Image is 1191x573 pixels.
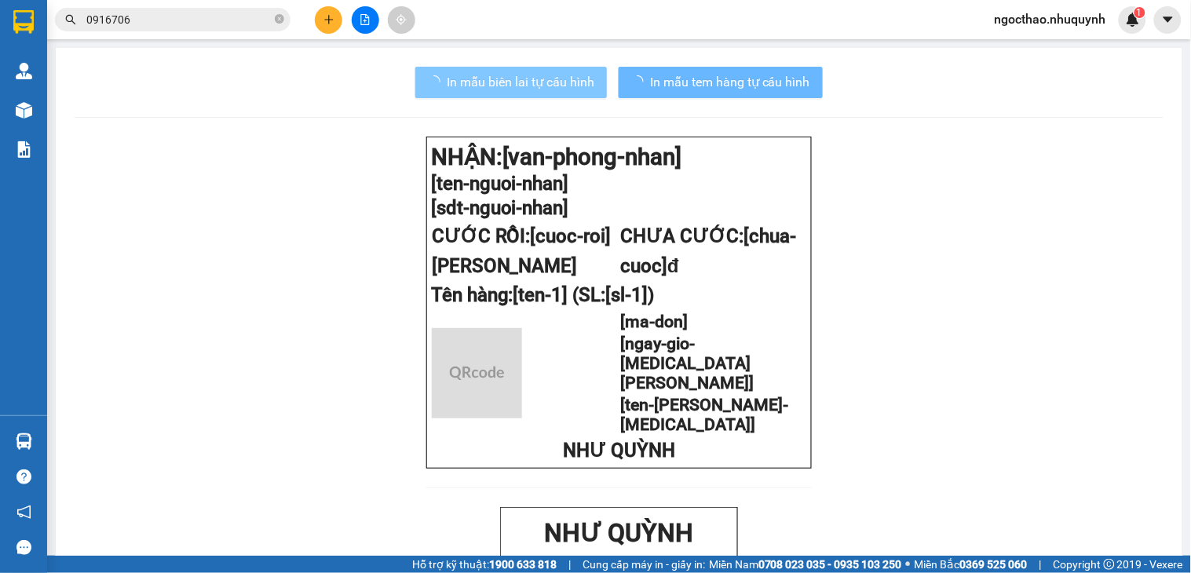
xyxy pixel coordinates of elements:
span: [cuoc-roi][PERSON_NAME] [432,225,612,277]
input: Tìm tên, số ĐT hoặc mã đơn [86,11,272,28]
span: aim [396,14,407,25]
span: copyright [1104,559,1115,570]
span: In mẫu biên lai tự cấu hình [447,72,594,92]
span: | [568,556,571,573]
span: [van-phong-nhan] [502,144,682,170]
strong: Khu K1, [PERSON_NAME] [PERSON_NAME], [PERSON_NAME][GEOGRAPHIC_DATA], [GEOGRAPHIC_DATA]PRTC - 0931... [6,100,224,159]
img: warehouse-icon [16,433,32,450]
strong: 0708 023 035 - 0935 103 250 [758,558,902,571]
strong: 342 [PERSON_NAME], P1, Q10, TP.HCM - 0931 556 979 [6,59,228,95]
span: CHƯA CƯỚC: [620,225,796,277]
button: In mẫu tem hàng tự cấu hình [619,67,823,98]
span: ngocthao.nhuquynh [982,9,1119,29]
span: [sl-1]) [606,284,655,306]
span: plus [323,14,334,25]
strong: 0369 525 060 [960,558,1028,571]
button: aim [388,6,415,34]
span: search [65,14,76,25]
span: message [16,540,31,555]
img: logo-vxr [13,10,34,34]
span: loading [631,75,650,88]
span: [ten-[PERSON_NAME]-[MEDICAL_DATA]] [620,395,788,434]
span: notification [16,505,31,520]
span: NHƯ QUỲNH [563,440,675,462]
img: solution-icon [16,141,32,158]
span: [chua-cuoc]đ [620,225,796,277]
button: plus [315,6,342,34]
span: [ma-don] [620,312,688,331]
span: caret-down [1161,13,1175,27]
span: [PERSON_NAME]: [6,97,104,112]
span: question-circle [16,469,31,484]
strong: 1900 633 818 [489,558,557,571]
span: Miền Bắc [915,556,1028,573]
span: Cung cấp máy in - giấy in: [583,556,705,573]
span: [ngay-gio-[MEDICAL_DATA][PERSON_NAME]] [620,334,754,392]
span: In mẫu tem hàng tự cấu hình [650,72,810,92]
img: warehouse-icon [16,102,32,119]
span: Tên hàng: [431,284,655,306]
strong: NHƯ QUỲNH [43,6,192,36]
img: qr-code [432,328,522,418]
span: CƯỚC RỒI: [432,225,612,277]
button: caret-down [1154,6,1182,34]
span: [ten-1] (SL: [513,284,655,306]
sup: 1 [1134,7,1145,18]
button: In mẫu biên lai tự cấu hình [415,67,607,98]
strong: NHƯ QUỲNH [545,518,694,548]
span: close-circle [275,14,284,24]
span: | [1039,556,1042,573]
img: warehouse-icon [16,63,32,79]
p: VP [GEOGRAPHIC_DATA]: [6,57,229,95]
span: [ten-nguoi-nhan] [431,173,569,195]
span: close-circle [275,13,284,27]
span: Miền Nam [709,556,902,573]
img: icon-new-feature [1126,13,1140,27]
span: file-add [360,14,371,25]
span: 1 [1137,7,1142,18]
span: Hỗ trợ kỹ thuật: [412,556,557,573]
button: file-add [352,6,379,34]
span: [sdt-nguoi-nhan] [431,197,569,219]
strong: NHẬN: [431,144,682,170]
span: loading [428,75,447,88]
span: ⚪️ [906,561,911,568]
